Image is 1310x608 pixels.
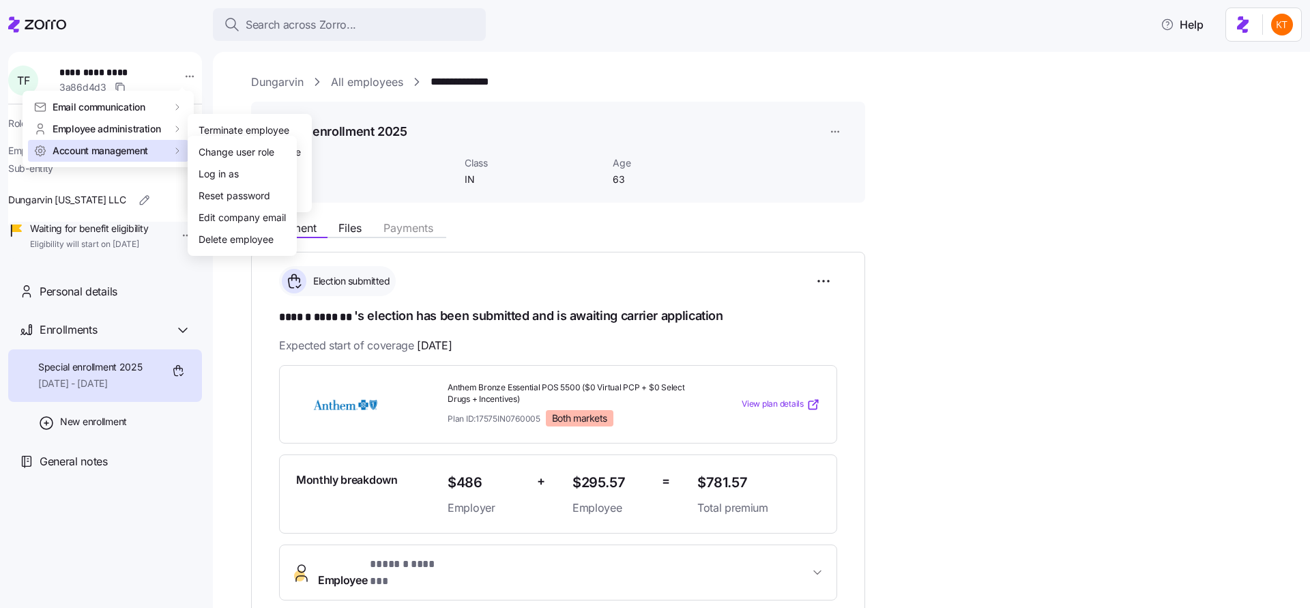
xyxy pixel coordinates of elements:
span: Email communication [53,100,145,114]
div: Delete employee [199,232,274,247]
div: Log in as [199,167,239,182]
div: Change user role [199,145,274,160]
div: Edit company email [199,210,286,225]
div: Reset password [199,188,270,203]
div: Terminate employee [199,123,289,138]
span: Employee administration [53,122,161,136]
span: Account management [53,144,148,158]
